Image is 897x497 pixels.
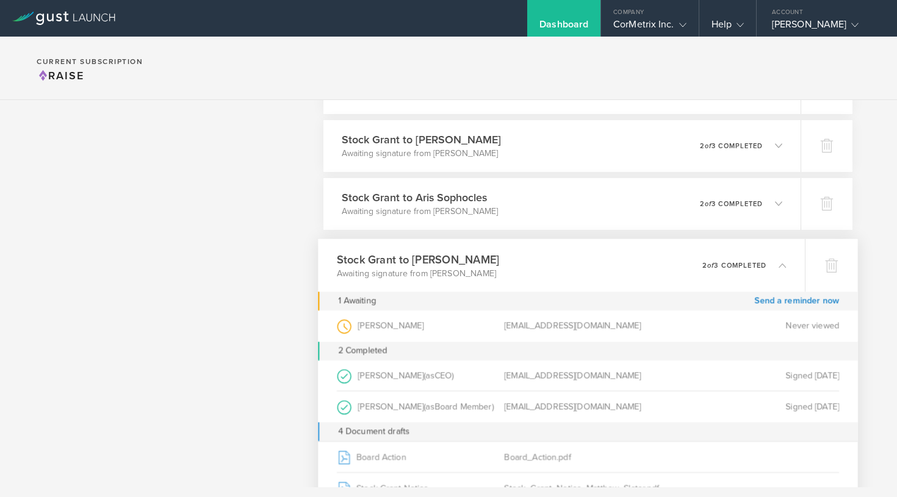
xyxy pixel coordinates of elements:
[700,201,763,207] p: 2 3 completed
[539,18,588,37] div: Dashboard
[434,401,492,411] span: Board Member
[434,370,452,380] span: CEO
[836,438,897,497] iframe: Chat Widget
[772,18,876,37] div: [PERSON_NAME]
[452,370,453,380] span: )
[700,143,763,149] p: 2 3 completed
[337,391,504,422] div: [PERSON_NAME]
[705,200,711,208] em: of
[423,401,434,411] span: (as
[672,391,839,422] div: Signed [DATE]
[504,391,671,422] div: [EMAIL_ADDRESS][DOMAIN_NAME]
[492,401,494,411] span: )
[318,341,858,360] div: 2 Completed
[342,206,498,218] p: Awaiting signature from [PERSON_NAME]
[37,58,143,65] h2: Current Subscription
[754,291,839,310] a: Send a reminder now
[705,142,711,150] em: of
[702,262,766,268] p: 2 3 completed
[711,18,744,37] div: Help
[504,442,671,472] div: Board_Action.pdf
[342,148,501,160] p: Awaiting signature from [PERSON_NAME]
[342,132,501,148] h3: Stock Grant to [PERSON_NAME]
[337,442,504,472] div: Board Action
[318,422,858,441] div: 4 Document drafts
[613,18,686,37] div: CorMetrix Inc.
[423,370,434,380] span: (as
[337,251,499,267] h3: Stock Grant to [PERSON_NAME]
[672,360,839,390] div: Signed [DATE]
[37,69,84,82] span: Raise
[672,310,839,341] div: Never viewed
[707,261,714,269] em: of
[504,310,671,341] div: [EMAIL_ADDRESS][DOMAIN_NAME]
[337,310,504,341] div: [PERSON_NAME]
[337,267,499,279] p: Awaiting signature from [PERSON_NAME]
[342,190,498,206] h3: Stock Grant to Aris Sophocles
[504,360,671,390] div: [EMAIL_ADDRESS][DOMAIN_NAME]
[338,291,376,310] div: 1 Awaiting
[337,360,504,390] div: [PERSON_NAME]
